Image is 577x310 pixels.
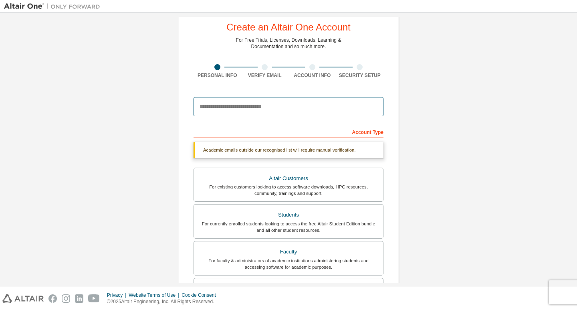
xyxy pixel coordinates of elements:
[75,294,83,303] img: linkedin.svg
[194,142,383,158] div: Academic emails outside our recognised list will require manual verification.
[48,294,57,303] img: facebook.svg
[62,294,70,303] img: instagram.svg
[199,221,378,233] div: For currently enrolled students looking to access the free Altair Student Edition bundle and all ...
[288,72,336,79] div: Account Info
[241,72,289,79] div: Verify Email
[182,292,220,298] div: Cookie Consent
[88,294,100,303] img: youtube.svg
[107,298,221,305] p: © 2025 Altair Engineering, Inc. All Rights Reserved.
[199,209,378,221] div: Students
[129,292,182,298] div: Website Terms of Use
[199,173,378,184] div: Altair Customers
[336,72,384,79] div: Security Setup
[199,257,378,270] div: For faculty & administrators of academic institutions administering students and accessing softwa...
[194,72,241,79] div: Personal Info
[4,2,104,10] img: Altair One
[2,294,44,303] img: altair_logo.svg
[107,292,129,298] div: Privacy
[199,184,378,197] div: For existing customers looking to access software downloads, HPC resources, community, trainings ...
[226,22,351,32] div: Create an Altair One Account
[236,37,341,50] div: For Free Trials, Licenses, Downloads, Learning & Documentation and so much more.
[199,246,378,257] div: Faculty
[194,125,383,138] div: Account Type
